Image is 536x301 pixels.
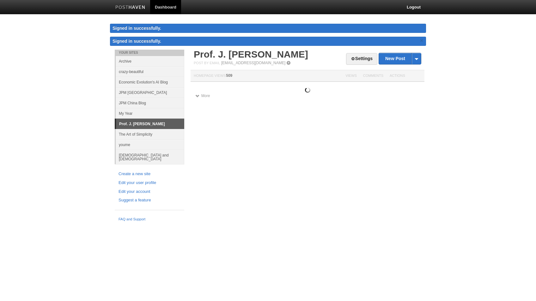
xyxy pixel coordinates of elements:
[116,119,184,129] a: Prof. J. [PERSON_NAME]
[110,24,426,33] div: Signed in successfully.
[116,56,184,66] a: Archive
[221,61,285,65] a: [EMAIL_ADDRESS][DOMAIN_NAME]
[119,217,180,222] a: FAQ and Support
[116,87,184,98] a: JPM [GEOGRAPHIC_DATA]
[116,98,184,108] a: JPM China Blog
[305,88,310,93] img: loading.gif
[119,197,180,204] a: Suggest a feature
[387,70,424,82] th: Actions
[379,53,421,64] a: New Post
[119,180,180,186] a: Edit your user profile
[195,94,210,98] a: More
[360,70,387,82] th: Comments
[116,139,184,150] a: youme
[116,150,184,164] a: [DEMOGRAPHIC_DATA] and [DEMOGRAPHIC_DATA]
[116,129,184,139] a: The Art of Simplicity
[119,188,180,195] a: Edit your account
[346,53,377,65] a: Settings
[119,171,180,177] a: Create a new site
[191,70,342,82] th: Homepage Views
[116,77,184,87] a: Economic Evolution's AI Blog
[342,70,360,82] th: Views
[194,61,220,65] span: Post by Email
[419,37,424,45] a: ×
[194,49,308,59] a: Prof. J. [PERSON_NAME]
[226,73,232,78] span: 509
[116,66,184,77] a: crazy-beautiful
[115,50,184,56] li: Your Sites
[115,5,145,10] img: Posthaven-bar
[116,108,184,119] a: My Year
[113,39,161,44] span: Signed in successfully.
